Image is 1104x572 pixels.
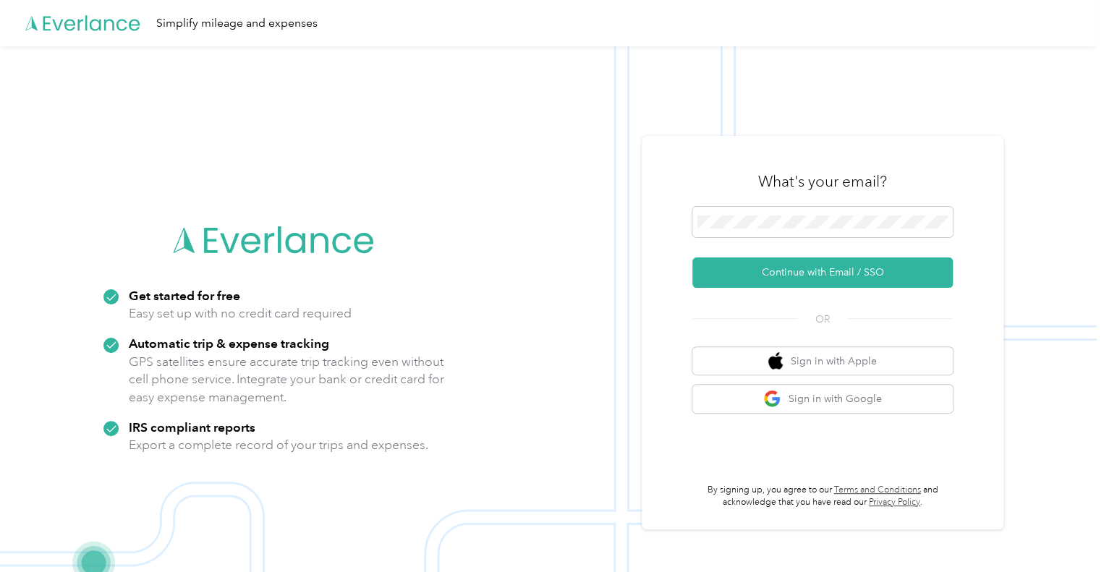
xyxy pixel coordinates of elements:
[834,485,921,495] a: Terms and Conditions
[129,419,255,435] strong: IRS compliant reports
[869,497,920,508] a: Privacy Policy
[692,484,953,509] p: By signing up, you agree to our and acknowledge that you have read our .
[129,336,329,351] strong: Automatic trip & expense tracking
[692,347,953,375] button: apple logoSign in with Apple
[129,304,352,323] p: Easy set up with no credit card required
[156,14,318,33] div: Simplify mileage and expenses
[758,171,887,192] h3: What's your email?
[763,390,781,408] img: google logo
[129,353,445,406] p: GPS satellites ensure accurate trip tracking even without cell phone service. Integrate your bank...
[692,385,953,413] button: google logoSign in with Google
[129,436,428,454] p: Export a complete record of your trips and expenses.
[768,352,783,370] img: apple logo
[129,288,240,303] strong: Get started for free
[797,312,848,327] span: OR
[692,257,953,288] button: Continue with Email / SSO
